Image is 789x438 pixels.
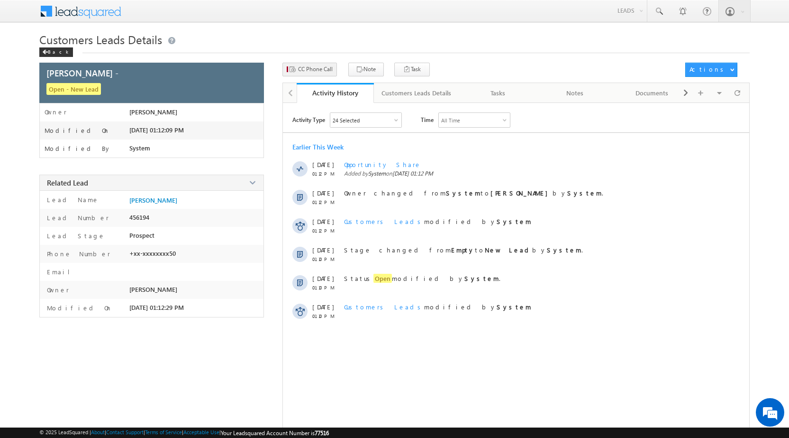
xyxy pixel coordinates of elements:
span: Added by on [344,170,709,177]
span: Customers Leads [344,303,424,311]
span: Stage changed from to by . [344,246,583,254]
label: Lead Stage [45,232,105,240]
span: Related Lead [47,178,88,187]
div: Owner Changed,Status Changed,Stage Changed,Source Changed,Notes & 19 more.. [330,113,401,127]
span: Time [421,112,434,127]
strong: New Lead [485,246,532,254]
button: Actions [685,63,737,77]
div: Notes [544,87,606,99]
div: Earlier This Week [292,142,344,151]
span: 01:10 PM [312,285,341,290]
span: [DATE] [312,274,334,282]
a: Tasks [460,83,537,103]
span: Prospect [129,232,154,239]
span: [DATE] 01:12 PM [392,170,433,177]
span: CC Phone Call [298,65,333,74]
span: System [129,144,150,152]
strong: System [497,217,531,225]
div: Documents [621,87,682,99]
button: CC Phone Call [282,63,337,76]
span: Customers Leads [344,217,424,225]
label: Lead Number [45,214,109,222]
span: [DATE] [312,303,334,311]
label: Email [45,268,77,276]
div: Activity History [304,88,367,97]
a: About [91,429,105,435]
strong: System [547,246,581,254]
span: [DATE] 01:12:09 PM [129,126,184,134]
span: [PERSON_NAME] [129,286,177,293]
div: All Time [441,117,460,123]
div: Back [39,47,73,57]
span: [DATE] [312,160,334,168]
span: 01:10 PM [312,313,341,319]
span: [PERSON_NAME] - [46,67,118,79]
span: Open - New Lead [46,83,101,95]
strong: System [497,303,531,311]
div: Actions [689,65,727,74]
span: Your Leadsquared Account Number is [221,429,329,437]
span: [PERSON_NAME] [129,108,177,116]
a: Notes [537,83,614,103]
span: Open [373,274,392,283]
span: System [368,170,386,177]
button: Note [348,63,384,76]
span: 456194 [129,214,149,221]
span: Owner changed from to by . [344,189,603,197]
span: modified by [344,303,531,311]
a: Terms of Service [145,429,182,435]
a: [PERSON_NAME] [129,196,177,204]
span: 01:10 PM [312,256,341,262]
button: Task [394,63,430,76]
span: [DATE] 01:12:29 PM [129,304,184,311]
span: Activity Type [292,112,325,127]
span: Customers Leads Details [39,32,162,47]
a: Activity History [297,83,374,103]
a: Documents [614,83,691,103]
span: [DATE] [312,217,334,225]
label: Lead Name [45,196,99,204]
strong: System [464,274,499,282]
span: Status modified by . [344,274,500,283]
strong: Empty [451,246,475,254]
span: 01:12 PM [312,228,341,233]
span: [DATE] [312,189,334,197]
a: Customers Leads Details [374,83,460,103]
div: 24 Selected [333,117,360,123]
label: Owner [45,108,67,116]
label: Modified On [45,127,110,134]
label: Modified By [45,145,111,152]
span: [DATE] [312,246,334,254]
label: Phone Number [45,250,110,258]
strong: [PERSON_NAME] [490,189,553,197]
span: 01:12 PM [312,171,341,177]
span: +xx-xxxxxxxx50 [129,250,176,257]
div: Tasks [467,87,528,99]
span: Opportunity Share [344,160,421,168]
span: © 2025 LeadSquared | | | | | [39,429,329,437]
a: Contact Support [106,429,144,435]
label: Modified On [45,304,112,312]
span: 77516 [315,429,329,437]
strong: System [446,189,481,197]
strong: System [567,189,602,197]
label: Owner [45,286,69,294]
span: modified by [344,217,531,225]
a: Acceptable Use [183,429,219,435]
div: Customers Leads Details [381,87,451,99]
span: 01:12 PM [312,199,341,205]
